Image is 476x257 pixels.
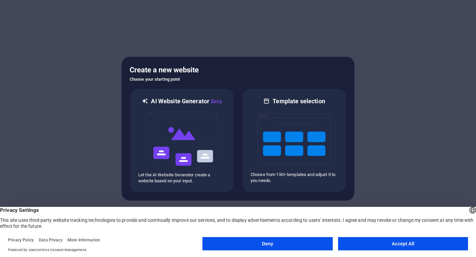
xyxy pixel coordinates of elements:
h6: AI Website Generator [151,97,222,106]
div: AI Website GeneratorBetaaiLet the AI Website Generator create a website based on your input. [130,89,234,193]
p: Choose from 150+ templates and adjust it to you needs. [251,172,338,184]
h6: Template selection [273,97,325,105]
img: ai [145,106,218,172]
h5: Create a new website [130,65,346,75]
span: Beta [209,98,222,105]
p: Let the AI Website Generator create a website based on your input. [138,172,225,184]
h6: Choose your starting point [130,75,346,83]
div: Template selectionChoose from 150+ templates and adjust it to you needs. [242,89,346,193]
